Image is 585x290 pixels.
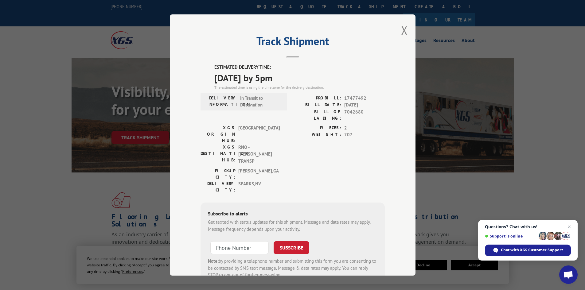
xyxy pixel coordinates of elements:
[401,22,408,38] button: Close modal
[344,109,385,122] span: 7042680
[274,241,309,254] button: SUBSCRIBE
[293,131,341,138] label: WEIGHT:
[293,102,341,109] label: BILL DATE:
[214,85,385,90] div: The estimated time is using the time zone for the delivery destination.
[208,258,219,264] strong: Note:
[485,245,571,256] div: Chat with XGS Customer Support
[208,210,377,219] div: Subscribe to alerts
[293,95,341,102] label: PROBILL:
[485,224,571,229] span: Questions? Chat with us!
[501,247,563,253] span: Chat with XGS Customer Support
[214,71,385,85] span: [DATE] by 5pm
[201,168,235,180] label: PICKUP CITY:
[202,95,237,109] label: DELIVERY INFORMATION:
[240,95,282,109] span: In Transit to Destination
[293,125,341,132] label: PIECES:
[344,95,385,102] span: 17477492
[208,258,377,279] div: by providing a telephone number and submitting this form you are consenting to be contacted by SM...
[201,125,235,144] label: XGS ORIGIN HUB:
[208,219,377,233] div: Get texted with status updates for this shipment. Message and data rates may apply. Message frequ...
[344,131,385,138] span: 707
[344,125,385,132] span: 2
[238,168,280,180] span: [PERSON_NAME] , GA
[201,180,235,193] label: DELIVERY CITY:
[293,109,341,122] label: BILL OF LADING:
[201,144,235,165] label: XGS DESTINATION HUB:
[238,125,280,144] span: [GEOGRAPHIC_DATA]
[559,265,578,284] div: Open chat
[214,64,385,71] label: ESTIMATED DELIVERY TIME:
[210,241,269,254] input: Phone Number
[201,37,385,48] h2: Track Shipment
[566,223,573,230] span: Close chat
[238,144,280,165] span: RNO - [PERSON_NAME] TRANSP
[344,102,385,109] span: [DATE]
[485,234,536,238] span: Support is online
[238,180,280,193] span: SPARKS , NV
